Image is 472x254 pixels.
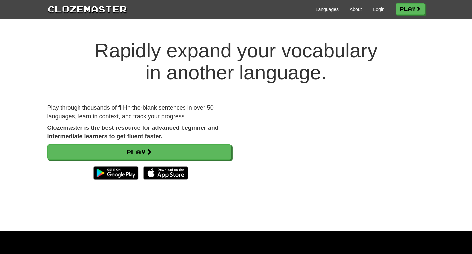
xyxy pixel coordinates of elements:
a: Login [373,6,384,13]
img: Get it on Google Play [90,163,141,183]
a: Play [396,3,425,15]
a: Languages [316,6,339,13]
img: Download_on_the_App_Store_Badge_US-UK_135x40-25178aeef6eb6b83b96f5f2d004eda3bffbb37122de64afbaef7... [143,166,188,180]
a: Clozemaster [47,3,127,15]
p: Play through thousands of fill-in-the-blank sentences in over 50 languages, learn in context, and... [47,104,231,121]
a: About [350,6,362,13]
strong: Clozemaster is the best resource for advanced beginner and intermediate learners to get fluent fa... [47,125,219,140]
a: Play [47,144,231,160]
